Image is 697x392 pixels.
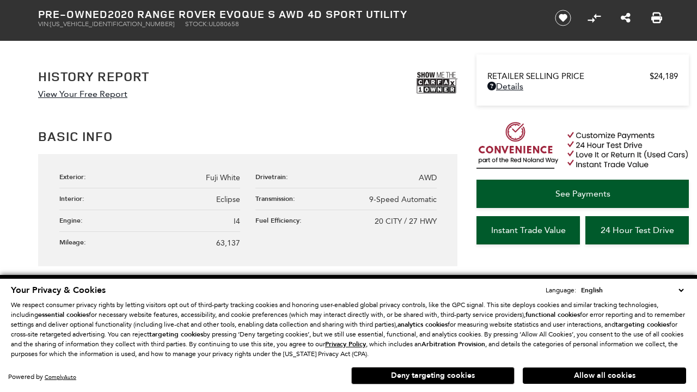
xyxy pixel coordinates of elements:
[234,217,240,226] span: I4
[491,225,566,235] span: Instant Trade Value
[38,310,89,319] strong: essential cookies
[351,367,515,384] button: Deny targeting cookies
[398,320,448,329] strong: analytics cookies
[555,188,610,199] span: See Payments
[551,9,575,27] button: Save vehicle
[325,340,366,348] u: Privacy Policy
[38,7,108,21] strong: Pre-Owned
[185,20,209,28] span: Stock:
[651,11,662,24] a: Print this Pre-Owned 2020 Range Rover Evoque S AWD 4D Sport Utility
[546,287,576,293] div: Language:
[8,373,76,381] div: Powered by
[476,180,689,208] a: See Payments
[487,71,678,81] a: Retailer Selling Price $24,189
[325,340,366,348] a: Privacy Policy
[476,216,580,244] a: Instant Trade Value
[650,71,678,81] span: $24,189
[216,238,240,248] span: 63,137
[38,126,457,146] h2: Basic Info
[369,195,437,204] span: 9-Speed Automatic
[209,20,239,28] span: UL080658
[59,172,91,181] div: Exterior:
[59,237,91,247] div: Mileage:
[38,20,50,28] span: VIN:
[523,367,686,384] button: Allow all cookies
[487,81,678,91] a: Details
[206,173,240,182] span: Fuji White
[585,216,689,244] a: 24 Hour Test Drive
[59,194,90,203] div: Interior:
[255,194,301,203] div: Transmission:
[255,216,307,225] div: Fuel Efficiency:
[216,195,240,204] span: Eclipse
[375,217,437,226] span: 20 CITY / 27 HWY
[487,71,650,81] span: Retailer Selling Price
[615,320,669,329] strong: targeting cookies
[417,69,457,96] img: Show me the Carfax
[621,11,631,24] a: Share this Pre-Owned 2020 Range Rover Evoque S AWD 4D Sport Utility
[11,284,106,296] span: Your Privacy & Cookies
[11,300,686,359] p: We respect consumer privacy rights by letting visitors opt out of third-party tracking cookies an...
[38,69,149,83] h2: History Report
[601,225,674,235] span: 24 Hour Test Drive
[59,216,88,225] div: Engine:
[421,340,485,348] strong: Arbitration Provision
[45,373,76,381] a: ComplyAuto
[578,285,686,296] select: Language Select
[38,89,127,99] a: View Your Free Report
[50,20,174,28] span: [US_VEHICLE_IDENTIFICATION_NUMBER]
[38,8,536,20] h1: 2020 Range Rover Evoque S AWD 4D Sport Utility
[149,330,203,339] strong: targeting cookies
[525,310,580,319] strong: functional cookies
[419,173,437,182] span: AWD
[255,172,294,181] div: Drivetrain:
[586,10,602,26] button: Compare vehicle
